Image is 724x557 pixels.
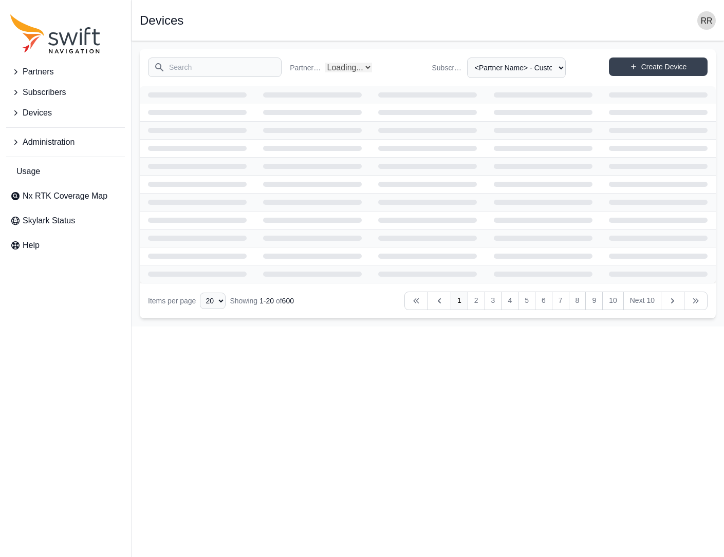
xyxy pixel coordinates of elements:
a: 1 [451,292,468,310]
a: 9 [585,292,603,310]
a: Nx RTK Coverage Map [6,186,125,206]
a: 7 [552,292,569,310]
span: Items per page [148,297,196,305]
nav: Table navigation [140,283,716,318]
button: Subscribers [6,82,125,103]
input: Search [148,57,282,77]
label: Subscriber Name [432,63,463,73]
span: Help [23,239,40,252]
a: 2 [468,292,485,310]
label: Partner Name [290,63,321,73]
select: Subscriber [467,57,566,78]
h1: Devices [140,14,183,27]
img: user photo [697,11,716,30]
a: 4 [501,292,518,310]
a: 3 [485,292,502,310]
span: Nx RTK Coverage Map [23,190,107,202]
a: Skylark Status [6,210,125,231]
a: 6 [535,292,552,310]
a: 10 [602,292,624,310]
a: Usage [6,161,125,182]
span: 600 [282,297,294,305]
a: Help [6,235,125,256]
a: Create Device [609,57,708,76]
span: Administration [23,136,75,148]
button: Administration [6,132,125,152]
a: 8 [569,292,586,310]
button: Devices [6,103,125,123]
div: Showing of [230,296,294,306]
span: Partners [23,66,53,78]
button: Partners [6,62,125,82]
a: Next 10 [623,292,661,310]
span: Devices [23,107,52,119]
a: 5 [518,292,535,310]
span: Skylark Status [23,215,75,227]
select: Display Limit [200,293,226,309]
span: Subscribers [23,86,66,99]
span: Usage [16,165,40,178]
span: 1 - 20 [259,297,274,305]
